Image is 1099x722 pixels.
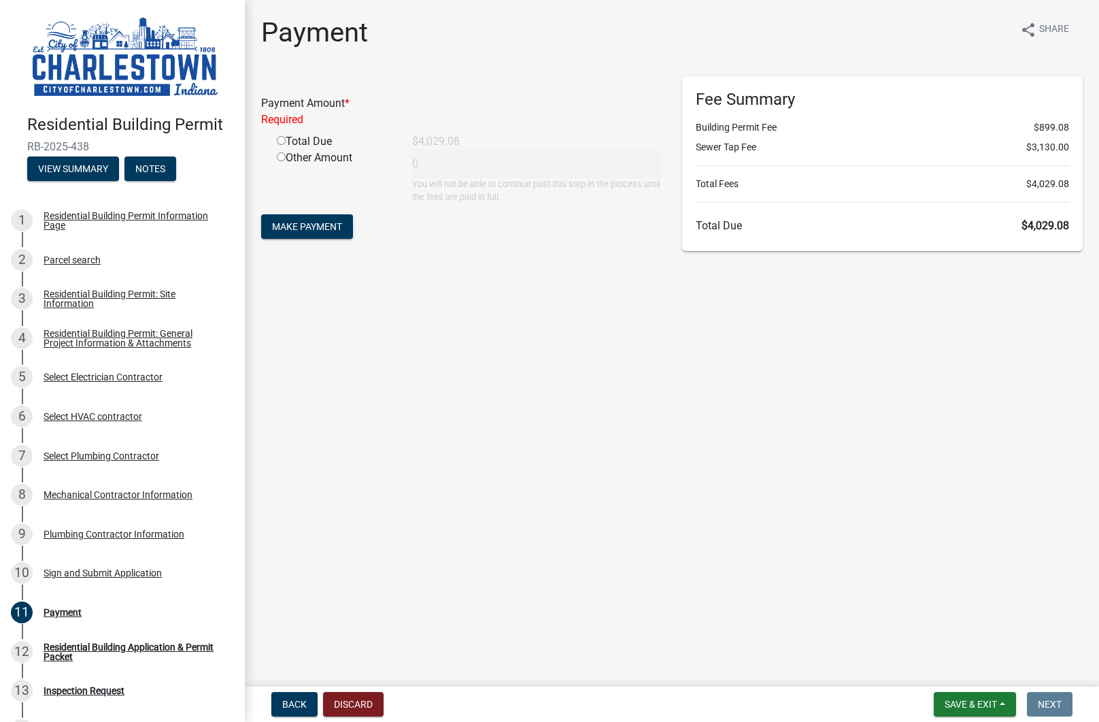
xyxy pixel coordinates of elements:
span: $4,029.08 [1021,219,1069,232]
div: Mechanical Contractor Information [44,490,192,499]
div: Payment Amount [251,95,672,128]
div: Required [261,112,662,128]
div: 2 [11,249,33,271]
div: Plumbing Contractor Information [44,529,184,539]
div: Select Electrician Contractor [44,372,163,382]
div: Select Plumbing Contractor [44,451,159,461]
div: 1 [11,210,33,231]
div: 10 [11,562,33,584]
span: $899.08 [1034,120,1069,135]
div: 13 [11,680,33,702]
div: 3 [11,288,33,310]
div: Residential Building Permit: General Project Information & Attachments [44,329,223,348]
h4: Residential Building Permit [27,115,234,135]
button: Notes [124,157,176,181]
li: Building Permit Fee [696,120,1069,135]
li: Sewer Tap Fee [696,140,1069,154]
div: 7 [11,445,33,467]
span: Save & Exit [945,699,997,710]
wm-modal-confirm: Notes [124,164,176,175]
button: shareShare [1009,16,1080,43]
div: 5 [11,366,33,388]
div: 12 [11,641,33,663]
div: Other Amount [267,150,402,203]
h1: Payment [261,16,368,49]
div: 6 [11,406,33,427]
h6: Fee Summary [696,90,1069,110]
button: Make Payment [261,214,353,239]
button: Discard [323,692,384,717]
div: 8 [11,484,33,506]
div: Inspection Request [44,686,124,695]
button: Next [1027,692,1072,717]
div: 9 [11,523,33,545]
div: Residential Building Permit: Site Information [44,289,223,308]
span: RB-2025-438 [27,140,218,153]
span: Next [1038,699,1062,710]
div: 4 [11,327,33,349]
span: Share [1039,22,1069,38]
div: 11 [11,602,33,623]
li: Total Fees [696,177,1069,191]
span: Make Payment [272,221,342,232]
button: Save & Exit [934,692,1016,717]
wm-modal-confirm: Summary [27,164,119,175]
div: Total Due [267,133,402,150]
div: Select HVAC contractor [44,412,142,421]
div: Residential Building Permit Information Page [44,211,223,230]
button: Back [271,692,318,717]
img: City of Charlestown, Indiana [27,14,223,101]
div: Payment [44,608,82,617]
div: Parcel search [44,255,101,265]
span: $4,029.08 [1026,177,1069,191]
div: Residential Building Application & Permit Packet [44,642,223,661]
div: Sign and Submit Application [44,568,162,578]
span: Back [282,699,307,710]
span: $3,130.00 [1026,140,1069,154]
h6: Total Due [696,219,1069,232]
button: View Summary [27,157,119,181]
i: share [1020,22,1036,38]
